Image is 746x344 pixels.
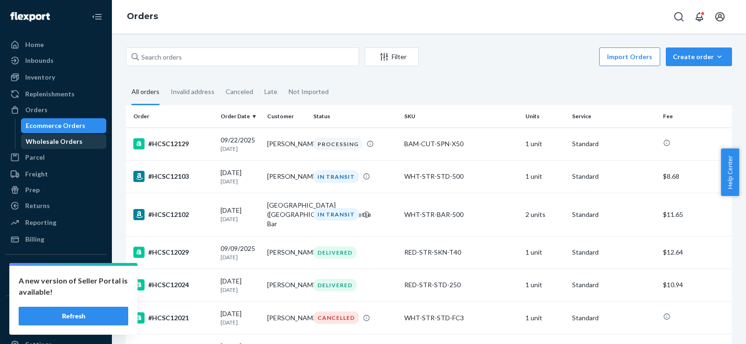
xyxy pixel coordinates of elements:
[6,150,106,165] a: Parcel
[133,171,213,182] div: #HCSC12103
[522,269,568,301] td: 1 unit
[522,236,568,269] td: 1 unit
[127,11,158,21] a: Orders
[10,12,50,21] img: Flexport logo
[221,318,260,326] p: [DATE]
[221,206,260,223] div: [DATE]
[711,7,729,26] button: Open account menu
[659,160,732,193] td: $8.68
[404,172,518,181] div: WHT-STR-STD-500
[572,210,656,219] p: Standard
[6,87,106,101] a: Replenishments
[522,105,568,128] th: Units
[25,40,44,49] div: Home
[221,145,260,153] p: [DATE]
[522,128,568,160] td: 1 unit
[659,193,732,236] td: $11.65
[19,7,52,15] span: Support
[6,232,106,247] a: Billing
[221,135,260,153] div: 09/22/2025
[133,312,213,324] div: #HCSC12021
[522,302,568,334] td: 1 unit
[522,193,568,236] td: 2 units
[572,139,656,148] p: Standard
[221,215,260,223] p: [DATE]
[88,7,106,26] button: Close Navigation
[313,279,357,291] div: DELIVERED
[221,168,260,185] div: [DATE]
[6,262,106,277] button: Integrations
[673,52,725,61] div: Create order
[25,201,50,210] div: Returns
[263,302,310,334] td: [PERSON_NAME]
[25,218,56,227] div: Reporting
[365,52,418,61] div: Filter
[721,148,739,196] button: Help Center
[25,105,48,115] div: Orders
[221,286,260,294] p: [DATE]
[690,7,709,26] button: Open notifications
[221,253,260,261] p: [DATE]
[25,169,48,179] div: Freight
[313,138,363,150] div: PROCESSING
[289,80,329,104] div: Not Imported
[25,56,54,65] div: Inbounds
[6,70,106,85] a: Inventory
[6,102,106,117] a: Orders
[263,193,310,236] td: [GEOGRAPHIC_DATA] ([GEOGRAPHIC_DATA])POPalette Bar
[599,47,660,66] button: Import Orders
[171,80,214,104] div: Invalid address
[313,311,359,324] div: CANCELLED
[6,198,106,213] a: Returns
[19,307,128,325] button: Refresh
[131,80,159,105] div: All orders
[226,80,253,104] div: Canceled
[221,277,260,294] div: [DATE]
[221,309,260,326] div: [DATE]
[572,172,656,181] p: Standard
[25,235,44,244] div: Billing
[221,244,260,261] div: 09/09/2025
[133,209,213,220] div: #HCSC12102
[126,105,217,128] th: Order
[572,248,656,257] p: Standard
[26,121,85,130] div: Ecommerce Orders
[365,47,419,66] button: Filter
[25,153,45,162] div: Parcel
[21,118,107,133] a: Ecommerce Orders
[310,105,401,128] th: Status
[6,215,106,230] a: Reporting
[263,160,310,193] td: [PERSON_NAME]
[659,236,732,269] td: $12.64
[666,47,732,66] button: Create order
[25,89,75,99] div: Replenishments
[263,128,310,160] td: [PERSON_NAME]
[6,304,106,318] button: Fast Tags
[404,139,518,148] div: BAM-CUT-SPN-X50
[404,210,518,219] div: WHT-STR-BAR-500
[263,269,310,301] td: [PERSON_NAME]
[404,280,518,290] div: RED-STR-STD-250
[670,7,688,26] button: Open Search Box
[133,247,213,258] div: #HCSC12029
[522,160,568,193] td: 1 unit
[221,177,260,185] p: [DATE]
[133,138,213,149] div: #HCSC12129
[6,322,106,333] a: Add Fast Tag
[6,53,106,68] a: Inbounds
[25,185,40,195] div: Prep
[404,248,518,257] div: RED-STR-SKN-T40
[263,236,310,269] td: [PERSON_NAME]
[6,182,106,197] a: Prep
[572,280,656,290] p: Standard
[659,105,732,128] th: Fee
[572,313,656,323] p: Standard
[264,80,277,104] div: Late
[217,105,263,128] th: Order Date
[404,313,518,323] div: WHT-STR-STD-FC3
[313,208,359,221] div: IN TRANSIT
[6,37,106,52] a: Home
[568,105,659,128] th: Service
[26,137,83,146] div: Wholesale Orders
[19,275,128,297] p: A new version of Seller Portal is available!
